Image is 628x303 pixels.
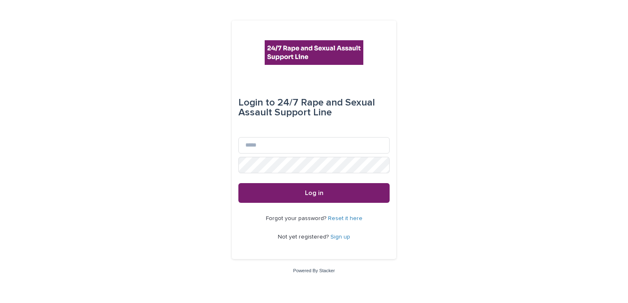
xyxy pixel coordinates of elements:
[238,183,390,203] button: Log in
[238,91,390,124] div: 24/7 Rape and Sexual Assault Support Line
[238,98,275,108] span: Login to
[278,234,330,240] span: Not yet registered?
[293,268,335,273] a: Powered By Stacker
[305,190,323,196] span: Log in
[330,234,350,240] a: Sign up
[265,40,363,65] img: rhQMoQhaT3yELyF149Cw
[266,216,328,221] span: Forgot your password?
[328,216,362,221] a: Reset it here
